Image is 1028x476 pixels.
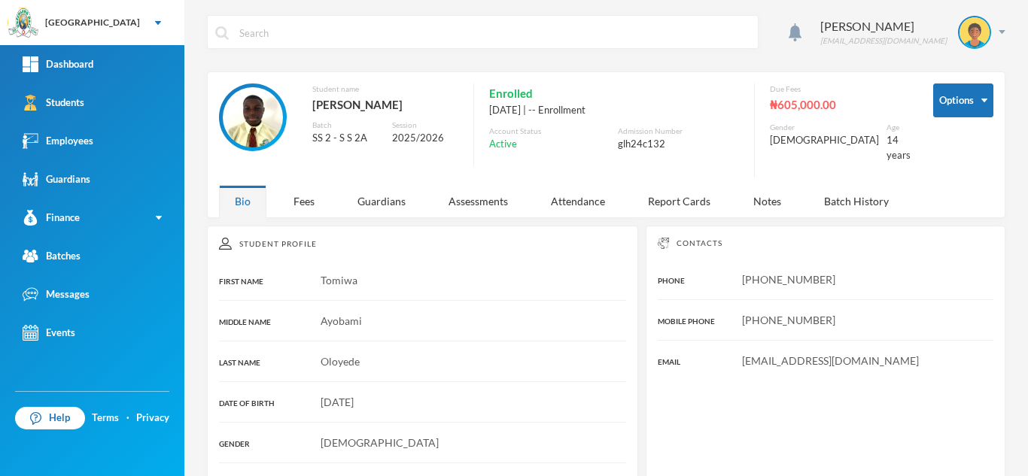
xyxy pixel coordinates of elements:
a: Terms [92,411,119,426]
button: Options [933,83,993,117]
div: Bio [219,185,266,217]
div: [DEMOGRAPHIC_DATA] [770,133,879,148]
div: · [126,411,129,426]
img: search [215,26,229,40]
span: [PHONE_NUMBER] [742,314,835,326]
div: 2025/2026 [392,131,458,146]
div: Session [392,120,458,131]
div: Batch [312,120,382,131]
div: [PERSON_NAME] [312,95,458,114]
a: Privacy [136,411,169,426]
input: Search [238,16,750,50]
div: 14 years [887,133,911,162]
span: Oloyede [321,355,360,368]
div: Events [23,325,75,341]
div: Finance [23,210,80,226]
span: [PHONE_NUMBER] [742,273,835,286]
a: Help [15,407,85,429]
div: Batches [23,248,81,264]
div: ₦605,000.00 [770,95,911,114]
div: Student name [312,83,458,95]
div: Account Status [489,126,610,137]
div: SS 2 - S S 2A [312,131,382,146]
div: Students [23,95,84,111]
img: STUDENT [960,17,990,47]
div: [EMAIL_ADDRESS][DOMAIN_NAME] [820,35,947,47]
div: glh24c132 [618,137,739,152]
div: Employees [23,133,93,149]
div: [PERSON_NAME] [820,17,947,35]
span: Tomiwa [321,274,357,287]
div: Assessments [433,185,524,217]
div: Age [887,122,911,133]
div: Guardians [23,171,90,187]
div: Messages [23,287,90,302]
div: [DATE] | -- Enrollment [489,103,739,118]
div: Batch History [808,185,905,217]
div: Contacts [658,238,993,249]
div: Dashboard [23,56,93,72]
div: Fees [278,185,330,217]
div: Guardians [342,185,421,217]
span: [EMAIL_ADDRESS][DOMAIN_NAME] [742,354,919,367]
span: [DATE] [321,396,354,408]
div: Notes [738,185,797,217]
div: Attendance [535,185,621,217]
div: Due Fees [770,83,911,95]
div: Admission Number [618,126,739,137]
img: logo [8,8,38,38]
span: Enrolled [489,83,533,103]
span: Ayobami [321,314,362,327]
div: Student Profile [219,238,626,250]
span: Active [489,137,517,152]
div: [GEOGRAPHIC_DATA] [45,16,140,29]
div: Report Cards [632,185,726,217]
div: Gender [770,122,879,133]
img: STUDENT [223,87,283,147]
span: [DEMOGRAPHIC_DATA] [321,436,439,449]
